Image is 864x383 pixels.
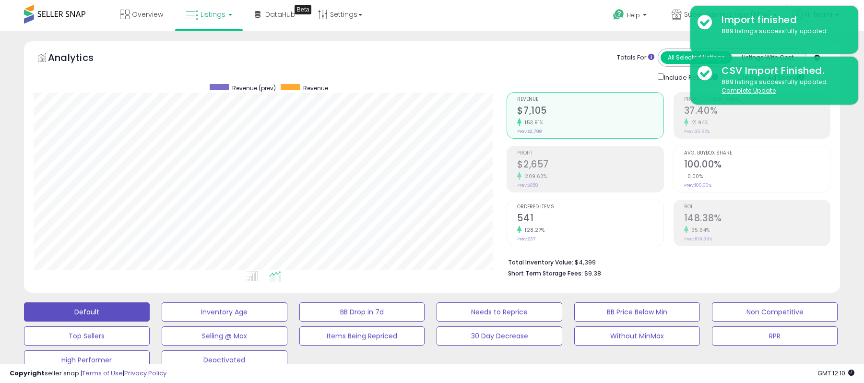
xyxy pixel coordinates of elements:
small: 35.64% [688,227,710,234]
span: Avg. Buybox Share [684,151,830,156]
button: 30 Day Decrease [437,326,562,346]
small: 21.94% [688,119,709,126]
span: Profit [PERSON_NAME] [684,97,830,102]
a: Privacy Policy [124,369,166,378]
div: Tooltip anchor [295,5,311,14]
button: Needs to Reprice [437,302,562,322]
small: 153.91% [521,119,544,126]
button: High Performer [24,350,150,370]
h2: $7,105 [517,105,663,118]
button: Without MinMax [574,326,700,346]
a: Help [605,1,656,31]
small: Prev: 237 [517,236,535,242]
small: 209.63% [521,173,547,180]
h2: 148.38% [684,213,830,226]
span: Listings [201,10,225,19]
button: Items Being Repriced [299,326,425,346]
a: Terms of Use [82,369,123,378]
span: 2025-10-13 12:10 GMT [817,369,854,378]
span: Super Savings Now (NEW) [684,10,770,19]
span: DataHub [265,10,296,19]
span: Profit [517,151,663,156]
b: Total Inventory Value: [508,258,573,266]
small: Prev: $2,798 [517,129,542,134]
small: Prev: 100.00% [684,182,711,188]
button: Selling @ Max [162,326,287,346]
div: seller snap | | [10,369,166,378]
b: Short Term Storage Fees: [508,269,583,277]
span: Overview [132,10,163,19]
span: Help [627,11,640,19]
small: Prev: $858 [517,182,538,188]
div: 889 listings successfully updated. [714,78,851,96]
div: Include Returns [651,72,730,83]
button: Deactivated [162,350,287,370]
button: RPR [712,326,838,346]
h2: $2,657 [517,159,663,172]
span: Revenue (prev) [232,84,276,92]
small: Prev: 109.39% [684,236,712,242]
span: $9.38 [584,269,601,278]
div: 889 listings successfully updated. [714,27,851,36]
div: CSV Import Finished. [714,64,851,78]
span: Revenue [517,97,663,102]
i: Get Help [613,9,625,21]
button: All Selected Listings [661,51,732,64]
h2: 37.40% [684,105,830,118]
small: 0.00% [684,173,703,180]
span: Ordered Items [517,204,663,210]
h2: 541 [517,213,663,226]
div: Totals For [617,53,654,62]
h5: Analytics [48,51,112,67]
button: Non Competitive [712,302,838,322]
button: Top Sellers [24,326,150,346]
small: Prev: 30.67% [684,129,710,134]
h2: 100.00% [684,159,830,172]
button: Inventory Age [162,302,287,322]
small: 128.27% [521,227,545,234]
li: $4,399 [508,256,823,267]
button: BB Price Below Min [574,302,700,322]
div: Import finished [714,13,851,27]
strong: Copyright [10,369,45,378]
button: Default [24,302,150,322]
button: BB Drop in 7d [299,302,425,322]
u: Complete Update [722,86,776,95]
span: ROI [684,204,830,210]
span: Revenue [303,84,328,92]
